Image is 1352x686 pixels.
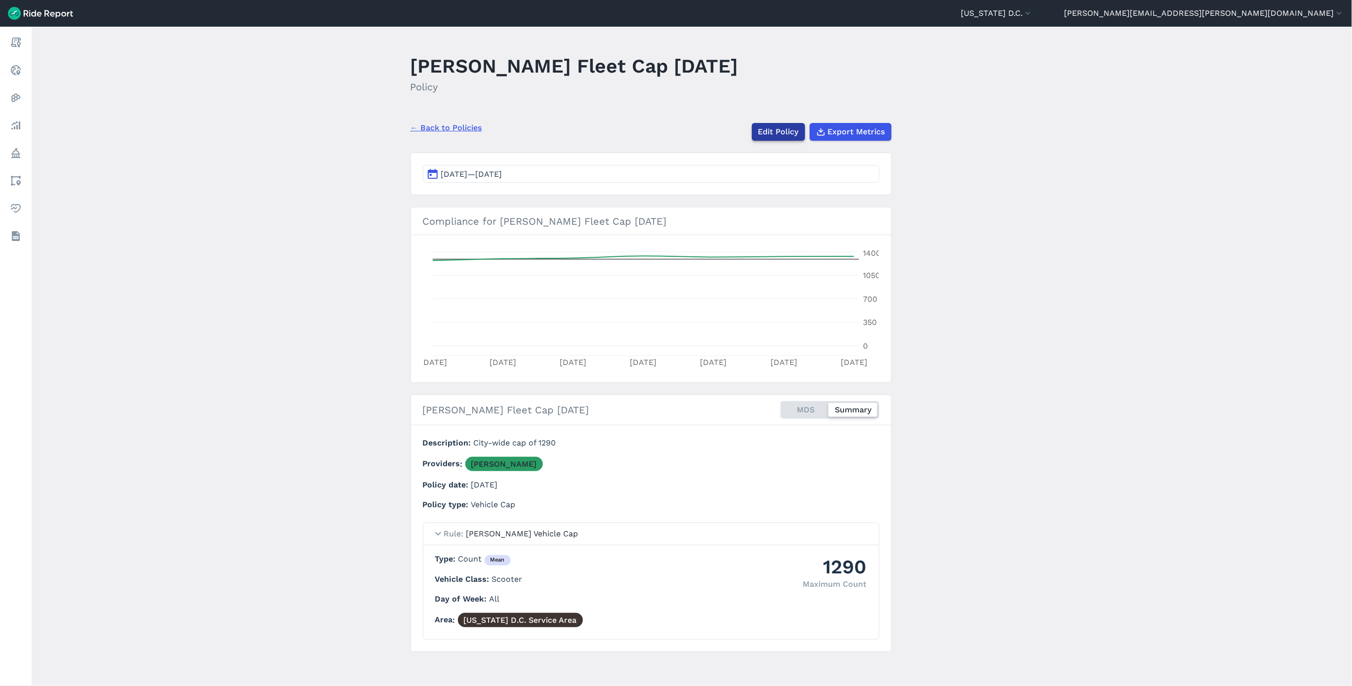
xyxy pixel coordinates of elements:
[435,594,490,604] span: Day of Week
[770,358,797,367] tspan: [DATE]
[8,7,73,20] img: Ride Report
[961,7,1033,19] button: [US_STATE] D.C.
[7,34,25,51] a: Report
[7,61,25,79] a: Realtime
[444,529,466,538] span: Rule
[458,554,511,564] span: Count
[841,358,867,367] tspan: [DATE]
[828,126,885,138] span: Export Metrics
[863,318,877,327] tspan: 350
[423,403,589,417] h2: [PERSON_NAME] Fleet Cap [DATE]
[423,165,879,183] button: [DATE]—[DATE]
[492,574,523,584] span: Scooter
[420,358,447,367] tspan: [DATE]
[423,438,474,447] span: Description
[863,341,868,351] tspan: 0
[423,500,471,509] span: Policy type
[458,613,583,627] a: [US_STATE] D.C. Service Area
[810,123,892,141] button: Export Metrics
[490,358,516,367] tspan: [DATE]
[7,200,25,217] a: Health
[863,294,877,304] tspan: 700
[863,271,880,280] tspan: 1050
[423,523,879,545] summary: Rule[PERSON_NAME] Vehicle Cap
[700,358,727,367] tspan: [DATE]
[410,122,482,134] a: ← Back to Policies
[410,80,738,94] h2: Policy
[7,172,25,190] a: Areas
[863,248,881,258] tspan: 1400
[630,358,656,367] tspan: [DATE]
[490,594,500,604] span: All
[471,500,516,509] span: Vehicle Cap
[7,89,25,107] a: Heatmaps
[423,480,471,489] span: Policy date
[466,529,578,538] span: [PERSON_NAME] Vehicle Cap
[410,52,738,80] h1: [PERSON_NAME] Fleet Cap [DATE]
[441,169,502,179] span: [DATE]—[DATE]
[560,358,586,367] tspan: [DATE]
[423,459,465,469] span: Providers
[485,555,511,566] div: mean
[803,553,867,580] div: 1290
[435,554,458,564] span: Type
[7,144,25,162] a: Policy
[1064,7,1344,19] button: [PERSON_NAME][EMAIL_ADDRESS][PERSON_NAME][DOMAIN_NAME]
[411,207,891,235] h3: Compliance for [PERSON_NAME] Fleet Cap [DATE]
[465,457,543,471] a: [PERSON_NAME]
[435,615,458,625] span: Area
[7,117,25,134] a: Analyze
[7,227,25,245] a: Datasets
[752,123,805,141] a: Edit Policy
[474,438,556,447] span: City-wide cap of 1290
[471,480,498,489] span: [DATE]
[435,574,492,584] span: Vehicle Class
[803,578,867,590] div: Maximum Count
